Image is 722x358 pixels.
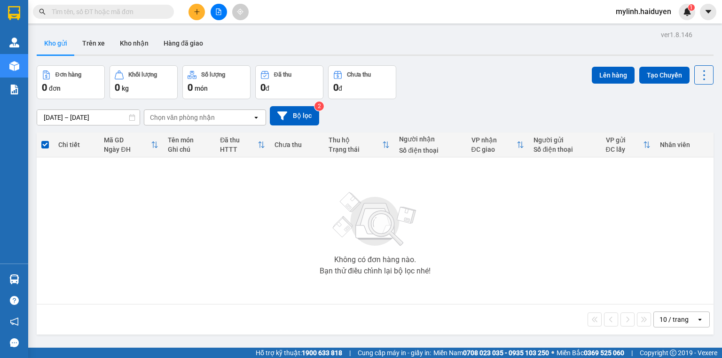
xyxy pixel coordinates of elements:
th: Toggle SortBy [215,132,269,157]
th: Toggle SortBy [467,132,529,157]
span: Miền Bắc [557,348,624,358]
sup: 1 [688,4,695,11]
div: Trạng thái [329,146,383,153]
button: Bộ lọc [270,106,319,125]
span: Miền Nam [433,348,549,358]
div: ĐC lấy [606,146,643,153]
div: Bạn thử điều chỉnh lại bộ lọc nhé! [320,267,431,275]
div: Đã thu [274,71,291,78]
strong: 1900 633 818 [302,349,342,357]
span: mylinh.haiduyen [608,6,679,17]
img: solution-icon [9,85,19,94]
button: Lên hàng [592,67,635,84]
button: Chưa thu0đ [328,65,396,99]
div: Đã thu [220,136,257,144]
div: Chọn văn phòng nhận [150,113,215,122]
div: Không có đơn hàng nào. [334,256,416,264]
sup: 2 [314,101,324,111]
div: Người gửi [534,136,596,144]
div: Nhân viên [660,141,709,148]
span: 0 [115,82,120,93]
button: Đã thu0đ [255,65,323,99]
img: warehouse-icon [9,61,19,71]
strong: 0708 023 035 - 0935 103 250 [463,349,549,357]
div: Tên món [168,136,211,144]
div: Người nhận [399,135,462,143]
button: Hàng đã giao [156,32,211,54]
img: warehouse-icon [9,38,19,47]
button: Tạo Chuyến [639,67,690,84]
svg: open [696,316,704,323]
span: 1 [690,4,693,11]
svg: open [252,114,260,121]
div: Khối lượng [128,71,157,78]
th: Toggle SortBy [324,132,395,157]
span: Hỗ trợ kỹ thuật: [256,348,342,358]
span: aim [237,8,243,15]
span: | [631,348,633,358]
input: Select a date range. [37,110,140,125]
span: 0 [333,82,338,93]
span: món [195,85,208,92]
span: message [10,338,19,347]
div: Mã GD [104,136,151,144]
div: VP nhận [471,136,517,144]
span: question-circle [10,296,19,305]
button: Khối lượng0kg [110,65,178,99]
div: Ngày ĐH [104,146,151,153]
span: copyright [670,350,676,356]
div: VP gửi [606,136,643,144]
div: HTTT [220,146,257,153]
span: Cung cấp máy in - giấy in: [358,348,431,358]
button: Đơn hàng0đơn [37,65,105,99]
div: Số điện thoại [399,147,462,154]
img: svg+xml;base64,PHN2ZyBjbGFzcz0ibGlzdC1wbHVnX19zdmciIHhtbG5zPSJodHRwOi8vd3d3LnczLm9yZy8yMDAwL3N2Zy... [328,187,422,252]
img: warehouse-icon [9,274,19,284]
div: Ghi chú [168,146,211,153]
div: Chi tiết [58,141,94,148]
span: đ [266,85,269,92]
div: Thu hộ [329,136,383,144]
strong: 0369 525 060 [584,349,624,357]
th: Toggle SortBy [99,132,163,157]
img: logo-vxr [8,6,20,20]
div: Đơn hàng [55,71,81,78]
button: caret-down [700,4,716,20]
span: 0 [42,82,47,93]
span: caret-down [704,8,713,16]
button: plus [188,4,205,20]
div: Chưa thu [347,71,371,78]
img: icon-new-feature [683,8,691,16]
span: 0 [188,82,193,93]
div: ĐC giao [471,146,517,153]
div: Số lượng [201,71,225,78]
span: | [349,348,351,358]
button: aim [232,4,249,20]
input: Tìm tên, số ĐT hoặc mã đơn [52,7,163,17]
button: Kho nhận [112,32,156,54]
span: đ [338,85,342,92]
span: 0 [260,82,266,93]
button: Trên xe [75,32,112,54]
div: Số điện thoại [534,146,596,153]
span: search [39,8,46,15]
button: file-add [211,4,227,20]
button: Kho gửi [37,32,75,54]
span: notification [10,317,19,326]
span: đơn [49,85,61,92]
div: ver 1.8.146 [661,30,692,40]
th: Toggle SortBy [601,132,655,157]
span: ⚪️ [551,351,554,355]
div: Chưa thu [275,141,319,148]
span: file-add [215,8,222,15]
span: kg [122,85,129,92]
button: Số lượng0món [182,65,251,99]
span: plus [194,8,200,15]
div: 10 / trang [659,315,689,324]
